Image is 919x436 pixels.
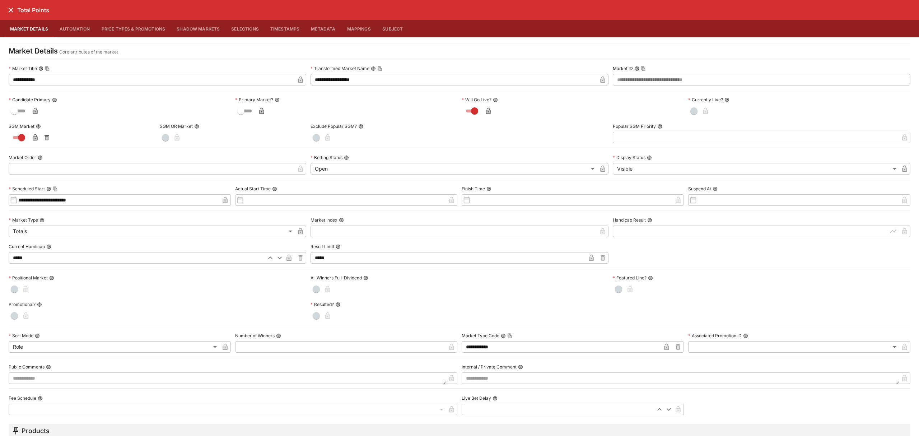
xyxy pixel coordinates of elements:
[688,333,742,339] p: Associated Promotion ID
[4,4,17,17] button: close
[9,364,45,370] p: Public Comments
[613,275,647,281] p: Featured Line?
[518,365,523,370] button: Internal / Private Comment
[493,97,498,102] button: Will Go Live?
[311,301,334,307] p: Resulted?
[613,154,645,161] p: Display Status
[194,124,199,129] button: SGM OR Market
[613,217,646,223] p: Handicap Result
[9,65,37,71] p: Market Title
[648,275,653,280] button: Featured Line?
[46,365,51,370] button: Public Comments
[53,186,58,191] button: Copy To Clipboard
[688,186,711,192] p: Suspend At
[4,20,54,37] button: Market Details
[9,217,38,223] p: Market Type
[52,97,57,102] button: Candidate Primary
[9,123,34,129] p: SGM Market
[647,218,652,223] button: Handicap Result
[225,20,265,37] button: Selections
[49,275,54,280] button: Positional Market
[276,333,281,338] button: Number of Winners
[54,20,96,37] button: Automation
[22,427,50,435] h5: Products
[311,275,362,281] p: All Winners Full-Dividend
[9,46,58,56] h4: Market Details
[613,123,656,129] p: Popular SGM Priority
[657,124,662,129] button: Popular SGM Priority
[311,163,597,175] div: Open
[344,155,349,160] button: Betting Status
[339,218,344,223] button: Market Index
[336,244,341,249] button: Result Limit
[265,20,305,37] button: Timestamps
[358,124,363,129] button: Exclude Popular SGM?
[45,66,50,71] button: Copy To Clipboard
[311,217,337,223] p: Market Index
[486,186,491,191] button: Finish Time
[462,395,491,401] p: Live Bet Delay
[507,333,512,338] button: Copy To Clipboard
[462,186,485,192] p: Finish Time
[613,163,899,175] div: Visible
[641,66,646,71] button: Copy To Clipboard
[38,155,43,160] button: Market Order
[724,97,729,102] button: Currently Live?
[311,65,369,71] p: Transformed Market Name
[647,155,652,160] button: Display Status
[59,48,118,56] p: Core attributes of the market
[377,66,382,71] button: Copy To Clipboard
[305,20,341,37] button: Metadata
[9,97,51,103] p: Candidate Primary
[311,154,342,161] p: Betting Status
[9,243,45,250] p: Current Handicap
[171,20,225,37] button: Shadow Markets
[35,333,40,338] button: Sort Mode
[160,123,193,129] p: SGM OR Market
[235,333,275,339] p: Number of Winners
[311,243,334,250] p: Result Limit
[335,302,340,307] button: Resulted?
[235,97,273,103] p: Primary Market?
[275,97,280,102] button: Primary Market?
[37,302,42,307] button: Promotional?
[501,333,506,338] button: Market Type CodeCopy To Clipboard
[9,154,36,161] p: Market Order
[38,396,43,401] button: Fee Schedule
[371,66,376,71] button: Transformed Market NameCopy To Clipboard
[9,301,36,307] p: Promotional?
[46,186,51,191] button: Scheduled StartCopy To Clipboard
[713,186,718,191] button: Suspend At
[613,65,633,71] p: Market ID
[493,396,498,401] button: Live Bet Delay
[38,66,43,71] button: Market TitleCopy To Clipboard
[9,341,219,353] div: Role
[634,66,639,71] button: Market IDCopy To Clipboard
[39,218,45,223] button: Market Type
[311,123,357,129] p: Exclude Popular SGM?
[9,226,295,237] div: Totals
[363,275,368,280] button: All Winners Full-Dividend
[9,186,45,192] p: Scheduled Start
[235,186,271,192] p: Actual Start Time
[46,244,51,249] button: Current Handicap
[462,97,491,103] p: Will Go Live?
[9,275,48,281] p: Positional Market
[688,97,723,103] p: Currently Live?
[377,20,409,37] button: Subject
[743,333,748,338] button: Associated Promotion ID
[36,124,41,129] button: SGM Market
[462,333,499,339] p: Market Type Code
[462,364,517,370] p: Internal / Private Comment
[272,186,277,191] button: Actual Start Time
[96,20,171,37] button: Price Types & Promotions
[17,6,49,14] h6: Total Points
[9,333,33,339] p: Sort Mode
[9,395,36,401] p: Fee Schedule
[341,20,377,37] button: Mappings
